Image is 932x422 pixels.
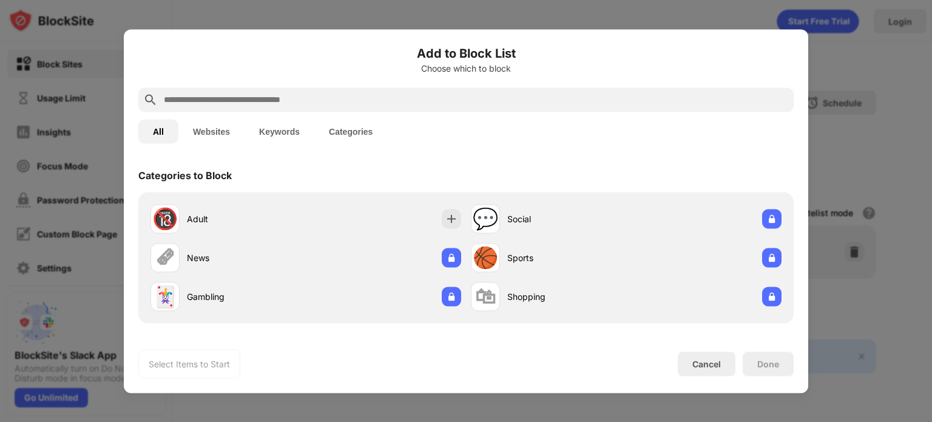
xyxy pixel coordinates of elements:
[757,359,779,369] div: Done
[152,206,178,231] div: 🔞
[155,245,175,270] div: 🗞
[692,359,721,369] div: Cancel
[187,213,306,225] div: Adult
[152,284,178,309] div: 🃏
[187,251,306,264] div: News
[138,169,232,181] div: Categories to Block
[507,290,626,303] div: Shopping
[314,119,387,143] button: Categories
[138,63,794,73] div: Choose which to block
[473,245,498,270] div: 🏀
[143,92,158,107] img: search.svg
[475,284,496,309] div: 🛍
[178,119,245,143] button: Websites
[473,206,498,231] div: 💬
[245,119,314,143] button: Keywords
[138,119,178,143] button: All
[507,251,626,264] div: Sports
[149,358,230,370] div: Select Items to Start
[187,290,306,303] div: Gambling
[138,44,794,62] h6: Add to Block List
[507,213,626,225] div: Social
